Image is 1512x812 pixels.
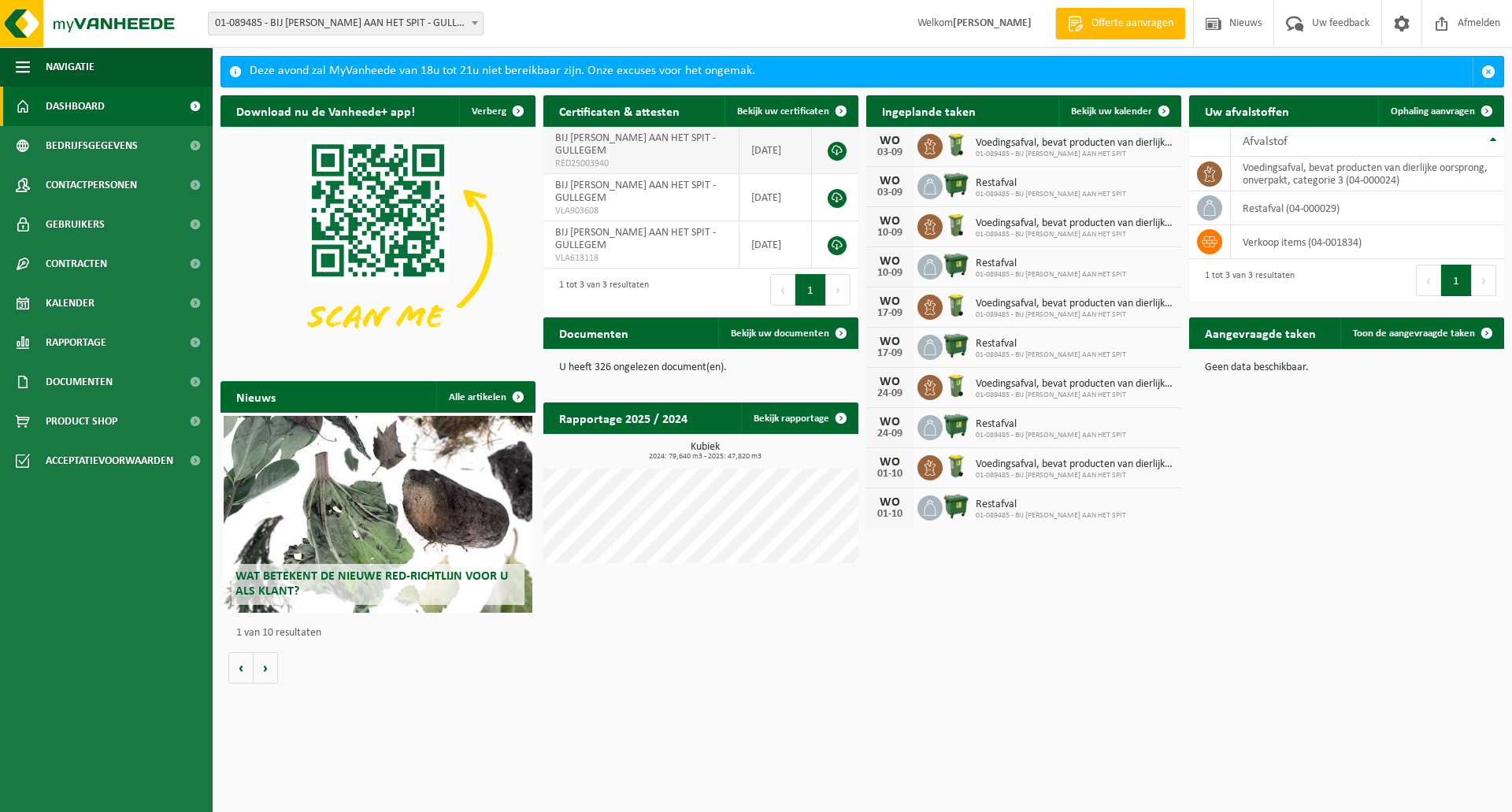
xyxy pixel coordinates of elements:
button: Next [1472,265,1496,296]
h2: Aangevraagde taken [1189,317,1332,348]
span: 01-089485 - BIJ [PERSON_NAME] AAN HET SPIT [976,310,1173,320]
span: BIJ [PERSON_NAME] AAN HET SPIT - GULLEGEM [555,227,716,251]
span: Bekijk uw certificaten [737,106,829,117]
img: WB-1100-HPE-GN-01 [943,332,969,359]
span: Restafval [976,499,1126,511]
span: 2024: 79,640 m3 - 2025: 47,820 m3 [551,453,858,461]
span: Toon de aangevraagde taken [1353,328,1475,339]
a: Wat betekent de nieuwe RED-richtlijn voor u als klant? [224,416,532,613]
span: 01-089485 - BIJ IGNACE KIP AAN HET SPIT - GULLEGEM [208,12,484,35]
p: Geen data beschikbaar. [1205,362,1488,373]
td: voedingsafval, bevat producten van dierlijke oorsprong, onverpakt, categorie 3 (04-000024) [1231,157,1504,191]
span: 01-089485 - BIJ [PERSON_NAME] AAN HET SPIT [976,511,1126,521]
div: 1 tot 3 van 3 resultaten [1197,263,1295,298]
span: Documenten [46,362,113,402]
img: WB-1100-HPE-GN-01 [943,413,969,439]
span: 01-089485 - BIJ [PERSON_NAME] AAN HET SPIT [976,150,1173,159]
span: Restafval [976,258,1126,270]
span: 01-089485 - BIJ IGNACE KIP AAN HET SPIT - GULLEGEM [209,13,483,35]
img: WB-1100-HPE-GN-01 [943,493,969,520]
div: WO [874,255,906,268]
span: 01-089485 - BIJ [PERSON_NAME] AAN HET SPIT [976,190,1126,199]
img: WB-0140-HPE-GN-50 [943,132,969,158]
p: U heeft 326 ongelezen document(en). [559,362,843,373]
span: 01-089485 - BIJ [PERSON_NAME] AAN HET SPIT [976,391,1173,400]
h2: Download nu de Vanheede+ app! [220,95,431,126]
div: 03-09 [874,147,906,158]
td: verkoop items (04-001834) [1231,225,1504,259]
h2: Certificaten & attesten [543,95,695,126]
span: BIJ [PERSON_NAME] AAN HET SPIT - GULLEGEM [555,180,716,204]
span: Wat betekent de nieuwe RED-richtlijn voor u als klant? [235,570,508,598]
span: Navigatie [46,47,94,87]
div: 17-09 [874,308,906,319]
a: Bekijk uw certificaten [724,95,857,127]
span: Voedingsafval, bevat producten van dierlijke oorsprong, onverpakt, categorie 3 [976,378,1173,391]
div: WO [874,496,906,509]
span: Rapportage [46,323,106,362]
div: 10-09 [874,228,906,239]
a: Bekijk uw kalender [1058,95,1180,127]
span: RED25003940 [555,158,727,170]
button: Previous [1416,265,1441,296]
span: 01-089485 - BIJ [PERSON_NAME] AAN HET SPIT [976,230,1173,239]
span: Restafval [976,418,1126,431]
h2: Uw afvalstoffen [1189,95,1305,126]
img: WB-0140-HPE-GN-50 [943,453,969,480]
div: WO [874,215,906,228]
span: Voedingsafval, bevat producten van dierlijke oorsprong, onverpakt, categorie 3 [976,137,1173,150]
span: Bedrijfsgegevens [46,126,138,165]
td: restafval (04-000029) [1231,191,1504,225]
span: VLA613118 [555,252,727,265]
div: 03-09 [874,187,906,198]
span: Restafval [976,177,1126,190]
img: WB-0140-HPE-GN-50 [943,373,969,399]
img: WB-1100-HPE-GN-01 [943,252,969,279]
h2: Nieuws [220,381,291,412]
span: Kalender [46,284,94,323]
img: WB-0140-HPE-GN-50 [943,292,969,319]
span: Ophaling aanvragen [1391,106,1475,117]
span: 01-089485 - BIJ [PERSON_NAME] AAN HET SPIT [976,350,1126,360]
div: WO [874,295,906,308]
button: Volgende [254,652,278,684]
a: Toon de aangevraagde taken [1340,317,1503,349]
div: Deze avond zal MyVanheede van 18u tot 21u niet bereikbaar zijn. Onze excuses voor het ongemak. [250,57,1473,87]
button: 1 [1441,265,1472,296]
span: Gebruikers [46,205,105,244]
div: 01-10 [874,509,906,520]
span: Bekijk uw kalender [1071,106,1152,117]
td: [DATE] [739,174,812,221]
p: 1 van 10 resultaten [236,628,528,639]
span: 01-089485 - BIJ [PERSON_NAME] AAN HET SPIT [976,270,1126,280]
div: WO [874,135,906,147]
h2: Ingeplande taken [866,95,991,126]
div: WO [874,456,906,469]
div: WO [874,416,906,428]
button: Vorige [228,652,254,684]
h3: Kubiek [551,442,858,461]
div: 24-09 [874,388,906,399]
a: Offerte aanvragen [1055,8,1185,39]
span: Contactpersonen [46,165,137,205]
span: Voedingsafval, bevat producten van dierlijke oorsprong, onverpakt, categorie 3 [976,298,1173,310]
span: Voedingsafval, bevat producten van dierlijke oorsprong, onverpakt, categorie 3 [976,217,1173,230]
span: 01-089485 - BIJ [PERSON_NAME] AAN HET SPIT [976,471,1173,480]
img: WB-1100-HPE-GN-01 [943,172,969,198]
span: Acceptatievoorwaarden [46,441,173,480]
span: Bekijk uw documenten [731,328,829,339]
span: Offerte aanvragen [1088,16,1177,32]
span: BIJ [PERSON_NAME] AAN HET SPIT - GULLEGEM [555,132,716,157]
div: 1 tot 3 van 3 resultaten [551,273,649,307]
span: 01-089485 - BIJ [PERSON_NAME] AAN HET SPIT [976,431,1126,440]
img: Download de VHEPlus App [220,127,535,363]
div: 01-10 [874,469,906,480]
span: Restafval [976,338,1126,350]
button: Next [826,274,850,306]
button: Previous [770,274,795,306]
td: [DATE] [739,221,812,269]
span: Contracten [46,244,107,284]
h2: Rapportage 2025 / 2024 [543,402,703,433]
span: Afvalstof [1243,135,1288,148]
div: WO [874,175,906,187]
